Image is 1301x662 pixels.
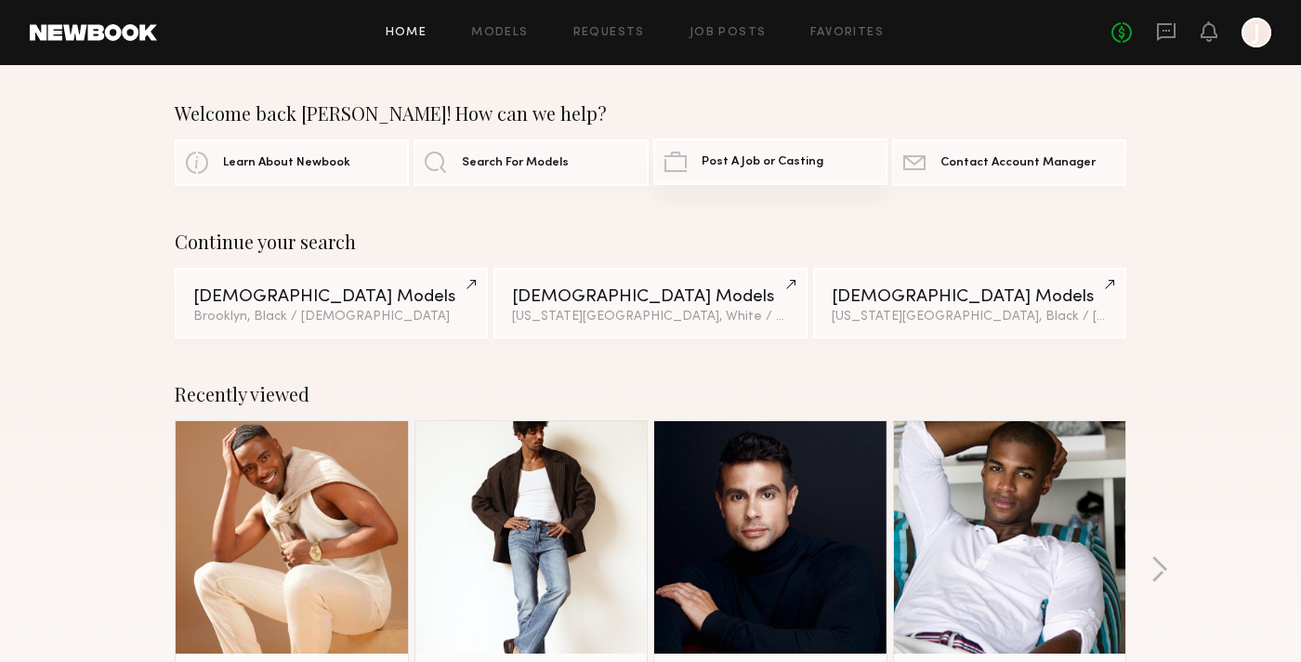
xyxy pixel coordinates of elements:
a: J [1242,18,1271,47]
a: Job Posts [690,27,767,39]
a: Contact Account Manager [892,139,1126,186]
div: Recently viewed [175,383,1126,405]
a: Post A Job or Casting [653,139,887,185]
a: [DEMOGRAPHIC_DATA] Models[US_STATE][GEOGRAPHIC_DATA], White / Caucasian [493,268,807,338]
div: [DEMOGRAPHIC_DATA] Models [512,288,788,306]
span: Post A Job or Casting [702,156,823,168]
a: [DEMOGRAPHIC_DATA] Models[US_STATE][GEOGRAPHIC_DATA], Black / [DEMOGRAPHIC_DATA] [813,268,1126,338]
div: [DEMOGRAPHIC_DATA] Models [832,288,1108,306]
div: Continue your search [175,231,1126,253]
span: Contact Account Manager [940,157,1096,169]
a: Learn About Newbook [175,139,409,186]
a: [DEMOGRAPHIC_DATA] ModelsBrooklyn, Black / [DEMOGRAPHIC_DATA] [175,268,488,338]
span: Learn About Newbook [223,157,350,169]
span: Search For Models [462,157,569,169]
div: [DEMOGRAPHIC_DATA] Models [193,288,469,306]
div: [US_STATE][GEOGRAPHIC_DATA], Black / [DEMOGRAPHIC_DATA] [832,311,1108,324]
a: Home [386,27,427,39]
div: [US_STATE][GEOGRAPHIC_DATA], White / Caucasian [512,311,788,324]
a: Search For Models [414,139,648,186]
a: Models [471,27,528,39]
a: Requests [573,27,645,39]
a: Favorites [810,27,884,39]
div: Welcome back [PERSON_NAME]! How can we help? [175,102,1126,125]
div: Brooklyn, Black / [DEMOGRAPHIC_DATA] [193,311,469,324]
